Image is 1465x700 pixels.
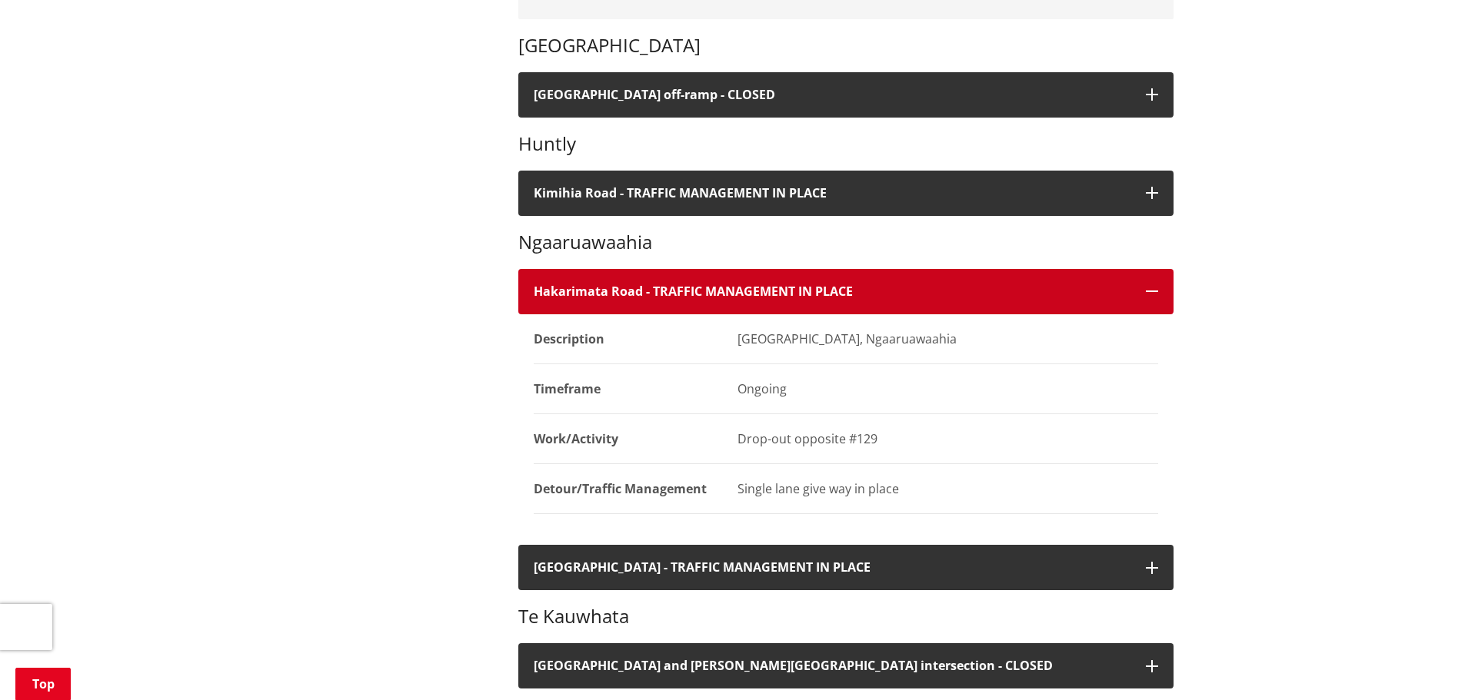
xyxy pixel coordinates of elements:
button: Hakarimata Road - TRAFFIC MANAGEMENT IN PLACE [518,269,1174,314]
p: Drop-out opposite #129 [737,430,1158,448]
button: [GEOGRAPHIC_DATA] and [PERSON_NAME][GEOGRAPHIC_DATA] intersection - CLOSED [518,643,1174,688]
div: [GEOGRAPHIC_DATA], Ngaaruawaahia [737,330,1158,348]
button: [GEOGRAPHIC_DATA] - TRAFFIC MANAGEMENT IN PLACE [518,545,1174,590]
h3: Huntly [518,133,1174,155]
h4: [GEOGRAPHIC_DATA] off-ramp - CLOSED [534,88,1130,102]
h3: Te Kauwhata [518,605,1174,628]
button: [GEOGRAPHIC_DATA] off-ramp - CLOSED [518,72,1174,118]
h4: Kimihia Road - TRAFFIC MANAGEMENT IN PLACE [534,186,1130,201]
div: Ongoing [737,380,1158,398]
div: Single lane give way in place [737,479,1158,498]
dt: Detour/Traffic Management [534,464,722,514]
button: Kimihia Road - TRAFFIC MANAGEMENT IN PLACE [518,171,1174,216]
h4: Hakarimata Road - TRAFFIC MANAGEMENT IN PLACE [534,284,1130,299]
h4: [GEOGRAPHIC_DATA] and [PERSON_NAME][GEOGRAPHIC_DATA] intersection - CLOSED [534,659,1130,673]
h3: [GEOGRAPHIC_DATA] [518,35,1174,57]
h3: Ngaaruawaahia [518,231,1174,254]
dt: Work/Activity [534,414,722,464]
dt: Timeframe [534,364,722,414]
h4: [GEOGRAPHIC_DATA] - TRAFFIC MANAGEMENT IN PLACE [534,560,1130,575]
a: Top [15,668,71,700]
dt: Description [534,314,722,364]
iframe: Messenger Launcher [1394,635,1450,691]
